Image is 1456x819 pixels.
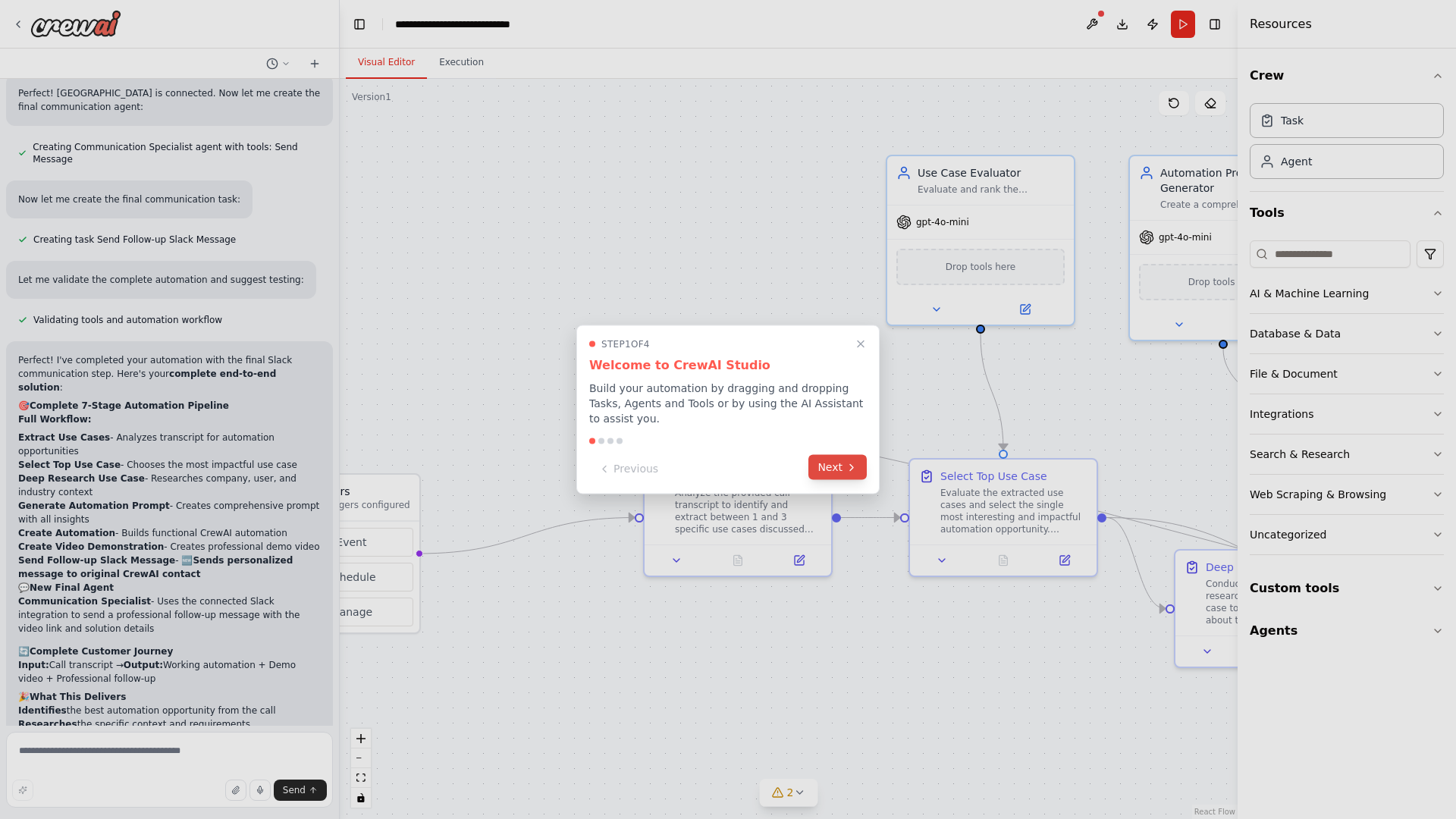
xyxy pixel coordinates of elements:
button: Previous [589,457,667,482]
h3: Welcome to CrewAI Studio [589,356,867,375]
span: Step 1 of 4 [601,338,650,350]
button: Close walkthrough [852,335,870,353]
button: Hide left sidebar [349,14,370,35]
p: Build your automation by dragging and dropping Tasks, Agents and Tools or by using the AI Assista... [589,381,867,426]
button: Next [808,455,867,480]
